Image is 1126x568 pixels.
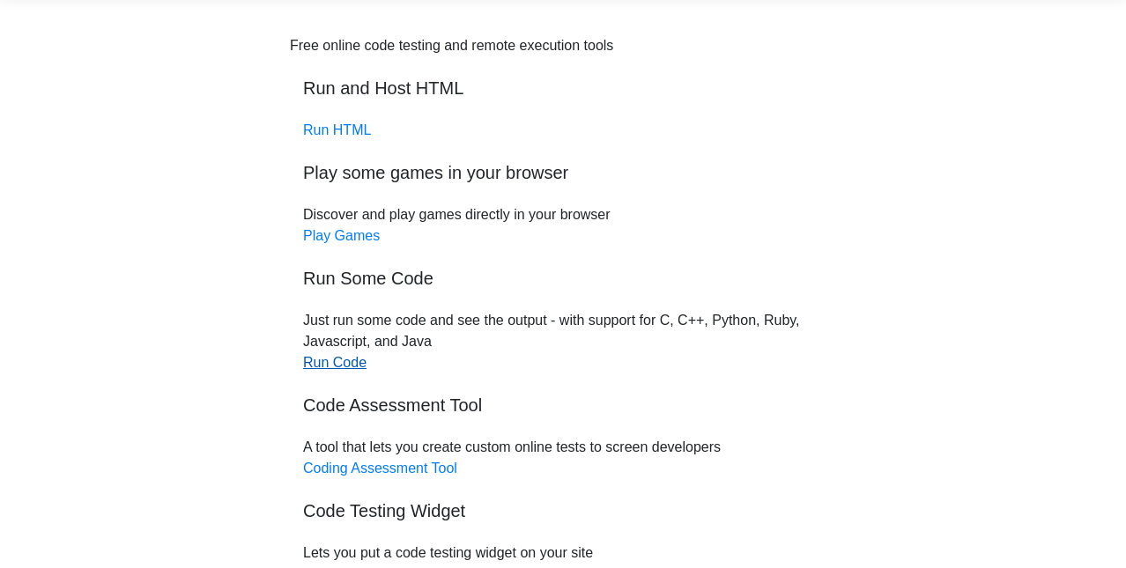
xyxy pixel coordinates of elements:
h5: Code Assessment Tool [303,395,823,416]
h5: Run Some Code [303,268,823,289]
h5: Run and Host HTML [303,77,823,99]
a: Run HTML [303,122,371,137]
a: Coding Assessment Tool [303,461,457,476]
a: Play Games [303,228,380,243]
a: Run Code [303,355,367,370]
h5: Code Testing Widget [303,500,823,521]
div: Free online code testing and remote execution tools [290,35,613,56]
h5: Play some games in your browser [303,162,823,183]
